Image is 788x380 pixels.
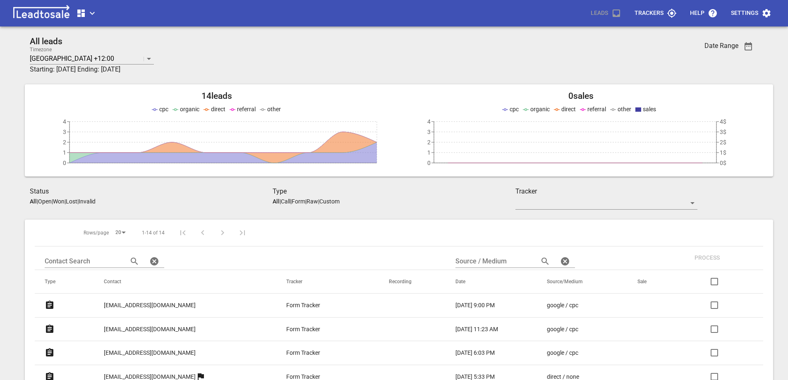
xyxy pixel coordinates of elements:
span: cpc [510,106,519,112]
a: [DATE] 11:23 AM [455,325,514,334]
label: Timezone [30,47,52,52]
h3: Status [30,186,273,196]
a: Form Tracker [286,301,356,310]
a: google / cpc [547,325,604,334]
span: organic [530,106,550,112]
span: direct [211,106,225,112]
span: other [267,106,281,112]
h2: All leads [30,36,637,47]
span: | [52,198,53,205]
p: Lost [66,198,77,205]
th: Contact [94,270,276,294]
aside: All [30,198,37,205]
p: [EMAIL_ADDRESS][DOMAIN_NAME] [104,301,196,310]
p: Form [292,198,305,205]
th: Source/Medium [537,270,628,294]
tspan: 0$ [720,160,726,166]
svg: Form [45,300,55,310]
p: Open [38,198,52,205]
span: other [618,106,631,112]
tspan: 1 [427,149,431,156]
p: google / cpc [547,349,578,357]
svg: Form [45,324,55,334]
button: Date Range [738,36,758,56]
a: google / cpc [547,349,604,357]
tspan: 4 [63,118,66,125]
tspan: 1 [63,149,66,156]
svg: Form [45,348,55,358]
img: logo [10,5,73,22]
p: Form Tracker [286,325,320,334]
p: google / cpc [547,325,578,334]
span: | [290,198,292,205]
span: organic [180,106,199,112]
h3: Date Range [704,42,738,50]
a: [DATE] 9:00 PM [455,301,514,310]
h3: Starting: [DATE] Ending: [DATE] [30,65,637,74]
p: google / cpc [547,301,578,310]
span: sales [643,106,656,112]
tspan: 2 [427,139,431,146]
span: cpc [159,106,168,112]
p: Invalid [79,198,96,205]
a: google / cpc [547,301,604,310]
p: [DATE] 11:23 AM [455,325,498,334]
p: Won [53,198,65,205]
a: Form Tracker [286,349,356,357]
a: [EMAIL_ADDRESS][DOMAIN_NAME] [104,295,196,315]
p: [DATE] 9:00 PM [455,301,495,310]
a: Form Tracker [286,325,356,334]
p: Settings [731,9,758,17]
tspan: 0 [63,160,66,166]
th: Date [445,270,537,294]
span: | [318,198,319,205]
p: Form Tracker [286,349,320,357]
h2: 14 leads [35,91,399,101]
h3: Tracker [515,186,697,196]
th: Type [35,270,94,294]
tspan: 2 [63,139,66,146]
tspan: 3$ [720,129,726,135]
p: Raw [307,198,318,205]
h3: Type [273,186,515,196]
tspan: 4 [427,118,431,125]
th: Sale [628,270,678,294]
th: Recording [379,270,445,294]
span: direct [561,106,576,112]
span: 1-14 of 14 [142,229,165,237]
th: Tracker [276,270,379,294]
span: referral [587,106,606,112]
span: | [37,198,38,205]
p: Custom [319,198,340,205]
p: [GEOGRAPHIC_DATA] +12:00 [30,54,114,63]
p: Help [690,9,704,17]
div: 20 [112,227,129,238]
tspan: 1$ [720,149,726,156]
tspan: 0 [427,160,431,166]
tspan: 3 [427,129,431,135]
p: [EMAIL_ADDRESS][DOMAIN_NAME] [104,325,196,334]
p: [DATE] 6:03 PM [455,349,495,357]
span: | [305,198,307,205]
p: Form Tracker [286,301,320,310]
span: | [77,198,79,205]
span: Rows/page [84,229,109,237]
a: [EMAIL_ADDRESS][DOMAIN_NAME] [104,343,196,363]
tspan: 4$ [720,118,726,125]
p: [EMAIL_ADDRESS][DOMAIN_NAME] [104,349,196,357]
p: Call [281,198,290,205]
h2: 0 sales [399,91,764,101]
tspan: 2$ [720,139,726,146]
p: Trackers [635,9,663,17]
span: | [65,198,66,205]
span: | [280,198,281,205]
a: [DATE] 6:03 PM [455,349,514,357]
tspan: 3 [63,129,66,135]
aside: All [273,198,280,205]
a: [EMAIL_ADDRESS][DOMAIN_NAME] [104,319,196,339]
span: referral [237,106,256,112]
